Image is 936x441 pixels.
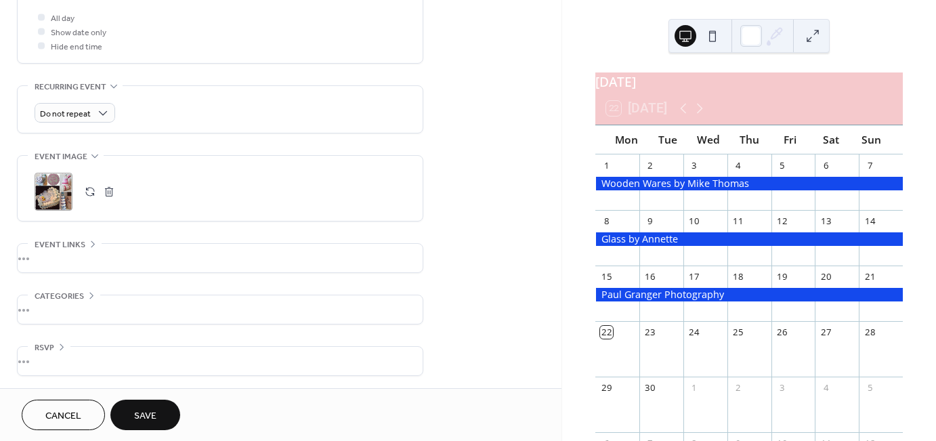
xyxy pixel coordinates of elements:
[35,238,85,252] span: Event links
[864,382,876,394] div: 5
[810,125,851,154] div: Sat
[595,232,903,246] div: Glass by Annette
[644,270,656,282] div: 16
[600,270,612,282] div: 15
[732,215,744,227] div: 11
[776,215,788,227] div: 12
[40,106,91,122] span: Do not repeat
[732,382,744,394] div: 2
[688,382,700,394] div: 1
[134,409,156,423] span: Save
[45,409,81,423] span: Cancel
[820,215,832,227] div: 13
[22,400,105,430] button: Cancel
[688,270,700,282] div: 17
[35,289,84,303] span: Categories
[688,326,700,338] div: 24
[644,215,656,227] div: 9
[18,244,423,272] div: •••
[864,270,876,282] div: 21
[729,125,769,154] div: Thu
[110,400,180,430] button: Save
[776,326,788,338] div: 26
[732,159,744,171] div: 4
[851,125,892,154] div: Sun
[688,159,700,171] div: 3
[18,295,423,324] div: •••
[776,159,788,171] div: 5
[595,288,903,301] div: Paul Granger Photography
[35,341,54,355] span: RSVP
[864,215,876,227] div: 14
[51,12,75,26] span: All day
[606,125,647,154] div: Mon
[35,80,106,94] span: Recurring event
[647,125,687,154] div: Tue
[820,382,832,394] div: 4
[51,40,102,54] span: Hide end time
[51,26,106,40] span: Show date only
[820,326,832,338] div: 27
[595,177,903,190] div: Wooden Wares by Mike Thomas
[35,173,72,211] div: ;
[820,159,832,171] div: 6
[732,326,744,338] div: 25
[820,270,832,282] div: 20
[644,382,656,394] div: 30
[769,125,810,154] div: Fri
[732,270,744,282] div: 18
[688,125,729,154] div: Wed
[644,159,656,171] div: 2
[864,159,876,171] div: 7
[776,382,788,394] div: 3
[18,347,423,375] div: •••
[688,215,700,227] div: 10
[600,382,612,394] div: 29
[644,326,656,338] div: 23
[600,159,612,171] div: 1
[864,326,876,338] div: 28
[595,72,903,92] div: [DATE]
[776,270,788,282] div: 19
[600,215,612,227] div: 8
[600,326,612,338] div: 22
[35,150,87,164] span: Event image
